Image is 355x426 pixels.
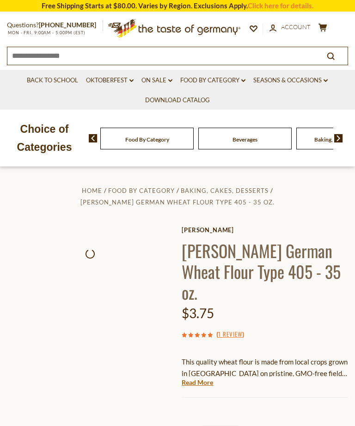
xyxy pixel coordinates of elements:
[269,22,311,32] a: Account
[253,75,328,86] a: Seasons & Occasions
[141,75,172,86] a: On Sale
[182,226,348,234] a: [PERSON_NAME]
[233,136,257,143] a: Beverages
[82,187,102,194] a: Home
[27,75,78,86] a: Back to School
[86,75,134,86] a: Oktoberfest
[89,134,98,142] img: previous arrow
[216,329,244,339] span: ( )
[182,378,213,387] a: Read More
[182,305,214,321] span: $3.75
[181,187,269,194] a: Baking, Cakes, Desserts
[125,136,169,143] a: Food By Category
[218,329,242,340] a: 1 Review
[248,1,313,10] a: Click here for details.
[7,30,86,35] span: MON - FRI, 9:00AM - 5:00PM (EST)
[108,187,175,194] a: Food By Category
[7,19,103,31] p: Questions?
[180,75,245,86] a: Food By Category
[39,21,96,29] a: [PHONE_NUMBER]
[145,95,210,105] a: Download Catalog
[281,23,311,31] span: Account
[80,198,274,206] a: [PERSON_NAME] German Wheat Flour Type 405 - 35 oz.
[182,240,348,303] h1: [PERSON_NAME] German Wheat Flour Type 405 - 35 oz.
[334,134,343,142] img: next arrow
